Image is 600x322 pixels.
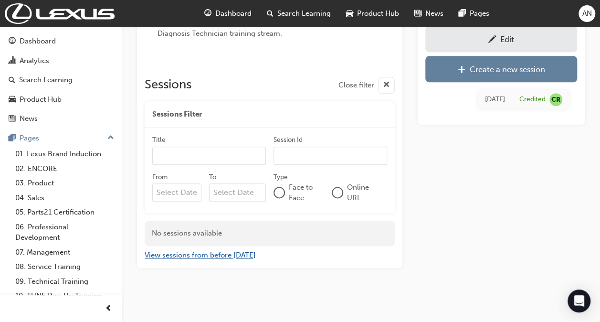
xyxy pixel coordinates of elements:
span: Dashboard [215,8,252,19]
a: 05. Parts21 Certification [11,205,118,220]
span: up-icon [107,132,114,144]
span: Face to Face [289,182,324,204]
span: chart-icon [9,57,16,65]
span: pencil-icon [488,35,496,45]
a: 01. Lexus Brand Induction [11,147,118,161]
div: Product Hub [20,94,62,105]
a: 03. Product [11,176,118,191]
span: Online URL [347,182,379,204]
span: Sessions Filter [152,109,202,120]
button: View sessions from before [DATE] [145,250,256,261]
span: Close filter [338,80,374,91]
div: Pages [20,133,39,144]
input: Title [152,147,266,165]
input: Session Id [274,147,387,165]
a: Create a new session [425,56,577,82]
input: To [209,183,266,202]
a: Dashboard [4,32,118,50]
span: Search Learning [277,8,331,19]
a: 09. Technical Training [11,274,118,289]
span: prev-icon [105,303,112,315]
span: cross-icon [383,79,390,91]
span: guage-icon [204,8,211,20]
div: Search Learning [19,75,73,86]
a: News [4,110,118,128]
h2: Sessions [145,77,191,94]
span: Product Hub [357,8,399,19]
a: Search Learning [4,71,118,89]
div: No sessions available [145,221,395,246]
span: news-icon [9,115,16,123]
button: Close filter [338,77,395,94]
div: Title [152,135,166,145]
div: From [152,172,168,182]
div: Edit [500,34,514,44]
span: guage-icon [9,37,16,46]
a: 07. Management [11,245,118,260]
span: This course is mandatory for those progressing into the Team 21 Diagnosis Technician training str... [158,18,373,38]
a: 10. TUNE Rev-Up Training [11,289,118,303]
span: News [425,8,443,19]
img: Trak [5,3,115,24]
div: Open Intercom Messenger [568,290,590,312]
div: Thu Feb 25 2021 01:00:00 GMT+1100 (Australian Eastern Daylight Time) [485,94,505,105]
span: news-icon [414,8,421,20]
div: Credited [519,95,546,104]
span: Pages [470,8,489,19]
a: 04. Sales [11,191,118,205]
span: null-icon [549,93,562,106]
div: News [20,113,38,124]
a: search-iconSearch Learning [259,4,338,23]
a: news-iconNews [407,4,451,23]
span: pages-icon [459,8,466,20]
a: guage-iconDashboard [197,4,259,23]
a: 02. ENCORE [11,161,118,176]
button: DashboardAnalyticsSearch LearningProduct HubNews [4,31,118,129]
span: pages-icon [9,134,16,143]
button: Pages [4,129,118,147]
a: Analytics [4,52,118,70]
button: AN [579,5,595,22]
a: 06. Professional Development [11,220,118,245]
span: car-icon [9,96,16,104]
span: car-icon [346,8,353,20]
div: Analytics [20,55,49,66]
input: From [152,183,201,202]
a: Edit [425,26,577,52]
span: plus-icon [458,65,466,75]
div: Type [274,172,288,182]
a: car-iconProduct Hub [338,4,407,23]
a: Product Hub [4,91,118,108]
div: Dashboard [20,36,56,47]
div: To [209,172,216,182]
a: 08. Service Training [11,259,118,274]
span: search-icon [267,8,274,20]
a: pages-iconPages [451,4,497,23]
span: search-icon [9,76,15,85]
div: Session Id [274,135,303,145]
span: AN [582,8,592,19]
div: Create a new session [470,64,545,74]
